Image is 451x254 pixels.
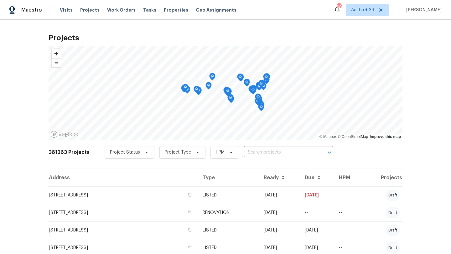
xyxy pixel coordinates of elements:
[386,190,400,201] div: draft
[209,73,215,83] div: Map marker
[334,221,361,239] td: --
[259,80,265,89] div: Map marker
[325,148,334,157] button: Open
[386,225,400,236] div: draft
[143,8,156,12] span: Tasks
[49,186,198,204] td: [STREET_ADDRESS]
[187,210,193,215] button: Copy Address
[258,80,264,90] div: Map marker
[248,86,255,95] div: Map marker
[49,221,198,239] td: [STREET_ADDRESS]
[244,148,316,157] input: Search projects
[187,227,193,233] button: Copy Address
[216,149,225,155] span: HPM
[300,169,334,186] th: Due
[110,149,140,155] span: Project Status
[259,204,300,221] td: [DATE]
[60,7,73,13] span: Visits
[21,7,42,13] span: Maestro
[52,58,61,67] button: Zoom out
[52,58,61,67] span: Zoom out
[334,204,361,221] td: --
[255,98,261,107] div: Map marker
[255,94,261,103] div: Map marker
[205,82,212,92] div: Map marker
[334,186,361,204] td: --
[259,186,300,204] td: [DATE]
[198,204,259,221] td: RENOVATION
[196,7,236,13] span: Geo Assignments
[223,87,230,97] div: Map marker
[50,131,78,138] a: Mapbox homepage
[80,7,100,13] span: Projects
[49,169,198,186] th: Address
[258,104,264,113] div: Map marker
[386,207,400,218] div: draft
[259,169,300,186] th: Ready
[337,4,341,10] div: 302
[300,221,334,239] td: [DATE]
[334,169,361,186] th: HPM
[300,204,334,221] td: --
[187,245,193,250] button: Copy Address
[49,204,198,221] td: [STREET_ADDRESS]
[181,85,187,94] div: Map marker
[225,87,231,97] div: Map marker
[256,82,262,92] div: Map marker
[194,86,200,95] div: Map marker
[244,79,250,89] div: Map marker
[187,192,193,198] button: Copy Address
[386,242,400,253] div: draft
[198,186,259,204] td: LISTED
[165,149,191,155] span: Project Type
[259,221,300,239] td: [DATE]
[319,135,337,139] a: Mapbox
[182,84,189,94] div: Map marker
[351,7,374,13] span: Austin + 39
[49,46,402,140] canvas: Map
[198,169,259,186] th: Type
[361,169,402,186] th: Projects
[227,94,234,104] div: Map marker
[256,83,262,93] div: Map marker
[164,7,188,13] span: Properties
[249,85,255,95] div: Map marker
[237,74,243,83] div: Map marker
[404,7,442,13] span: [PERSON_NAME]
[107,7,136,13] span: Work Orders
[338,135,368,139] a: OpenStreetMap
[251,85,257,95] div: Map marker
[370,135,401,139] a: Improve this map
[250,87,256,96] div: Map marker
[257,82,263,91] div: Map marker
[49,149,90,155] h2: 381363 Projects
[264,73,270,83] div: Map marker
[49,35,402,41] h2: Projects
[300,186,334,204] td: [DATE]
[263,74,269,83] div: Map marker
[52,49,61,58] button: Zoom in
[198,221,259,239] td: LISTED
